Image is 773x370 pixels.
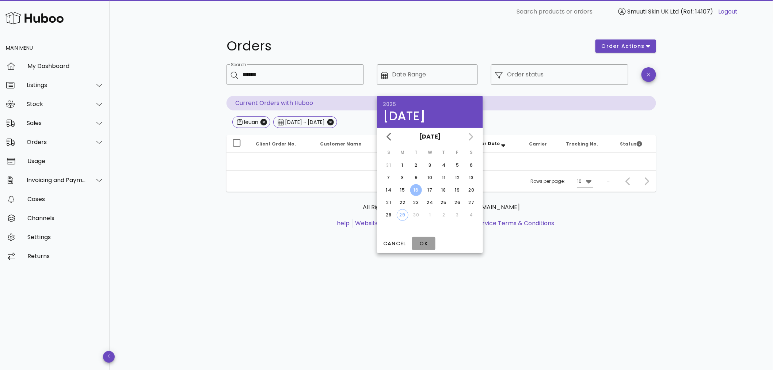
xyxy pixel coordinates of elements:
span: Smuuti Skin UK Ltd [628,7,679,16]
button: 11 [438,172,450,184]
div: 10 [577,178,582,185]
p: Current Orders with Huboo [226,96,656,110]
div: My Dashboard [27,63,104,69]
div: [DATE] ~ [DATE] [284,118,325,126]
th: S [382,146,395,159]
div: Stock [27,101,86,107]
button: 1 [397,159,408,171]
button: OK [412,237,435,250]
div: 21 [383,199,395,206]
div: 20 [465,187,477,193]
button: 3 [424,159,436,171]
div: 28 [383,212,395,218]
button: 22 [397,197,408,208]
div: 18 [438,187,450,193]
button: 15 [397,184,408,196]
button: 16 [410,184,422,196]
div: 5 [452,162,463,169]
td: No data available [226,153,656,170]
div: 8 [397,174,408,181]
div: Orders [27,139,86,146]
div: 27 [465,199,477,206]
div: 24 [424,199,436,206]
div: 10Rows per page: [577,175,593,187]
div: – [607,178,610,185]
th: Carrier [523,135,560,153]
div: 23 [410,199,422,206]
div: 15 [397,187,408,193]
th: Tracking No. [560,135,614,153]
span: order actions [601,42,645,50]
div: Invoicing and Payments [27,177,86,184]
div: 6 [465,162,477,169]
div: Settings [27,234,104,241]
a: help [337,219,350,227]
button: 2 [410,159,422,171]
button: 5 [452,159,463,171]
div: 11 [438,174,450,181]
div: 3 [424,162,436,169]
span: Customer Name [320,141,361,147]
button: 6 [465,159,477,171]
button: Cancel [380,237,409,250]
li: and [353,219,555,228]
button: 12 [452,172,463,184]
div: 17 [424,187,436,193]
button: 28 [383,209,395,221]
button: 26 [452,197,463,208]
div: 22 [397,199,408,206]
th: Customer Name [314,135,380,153]
button: 21 [383,197,395,208]
div: 12 [452,174,463,181]
div: 7 [383,174,395,181]
span: Status [620,141,642,147]
button: Previous month [383,130,396,143]
button: 13 [465,172,477,184]
div: 14 [383,187,395,193]
button: 29 [397,209,408,221]
button: 18 [438,184,450,196]
span: Carrier [529,141,547,147]
div: [DATE] [383,110,477,122]
button: 10 [424,172,436,184]
th: F [451,146,464,159]
button: Close [327,119,334,125]
button: order actions [595,39,656,53]
div: Sales [27,120,86,127]
button: Close [260,119,267,125]
div: Channels [27,215,104,222]
th: W [423,146,437,159]
img: Huboo Logo [5,10,64,26]
div: Usage [27,158,104,165]
th: T [410,146,423,159]
div: 2 [410,162,422,169]
span: Order Date [472,140,500,147]
div: 13 [465,174,477,181]
span: OK [415,240,433,248]
div: Listings [27,82,86,88]
div: 29 [397,212,408,218]
span: Client Order No. [256,141,296,147]
div: 25 [438,199,450,206]
div: Cases [27,196,104,203]
button: 27 [465,197,477,208]
button: 14 [383,184,395,196]
button: 24 [424,197,436,208]
button: [DATE] [416,129,444,144]
button: 23 [410,197,422,208]
h1: Orders [226,39,587,53]
th: Status [614,135,656,153]
div: 9 [410,174,422,181]
a: Logout [719,7,738,16]
div: Returns [27,253,104,260]
p: All Rights Reserved. Copyright 2025 - [DOMAIN_NAME] [232,203,650,212]
div: 2025 [383,102,477,107]
th: M [396,146,409,159]
div: 1 [397,162,408,169]
th: T [437,146,450,159]
div: 26 [452,199,463,206]
button: 19 [452,184,463,196]
th: Client Order No. [250,135,314,153]
div: 19 [452,187,463,193]
button: 8 [397,172,408,184]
